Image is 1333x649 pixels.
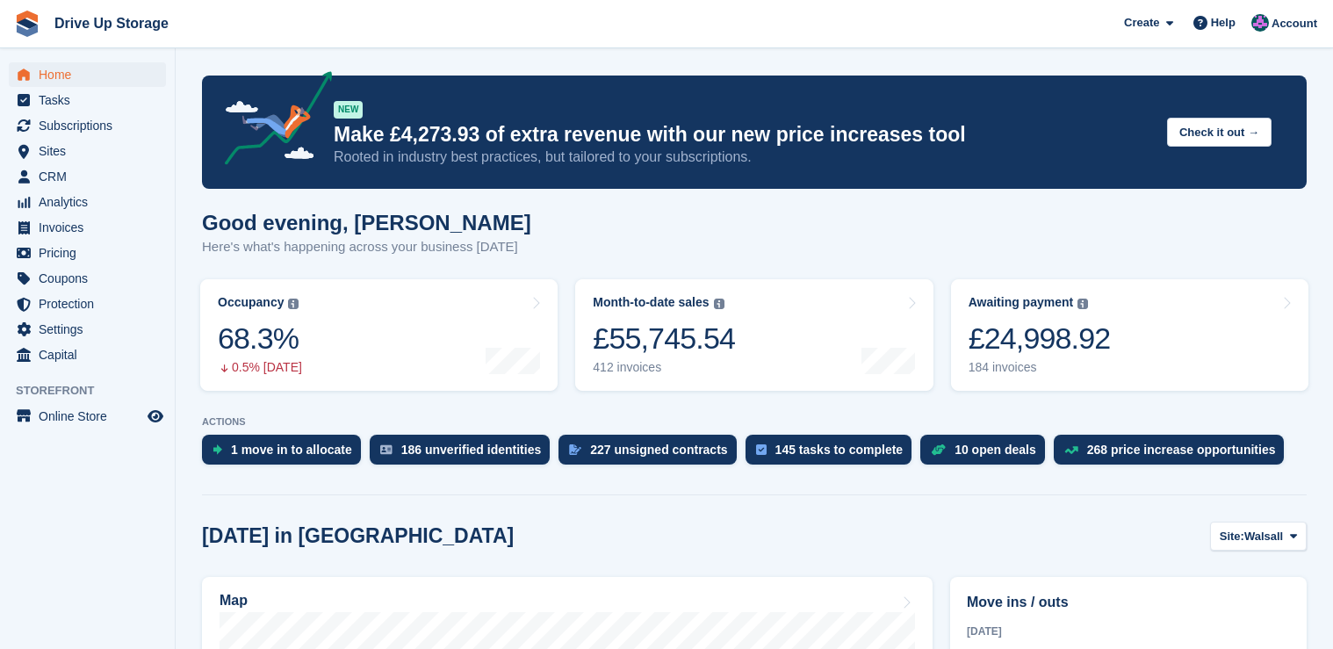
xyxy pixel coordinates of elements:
div: £24,998.92 [969,321,1111,357]
p: Make £4,273.93 of extra revenue with our new price increases tool [334,122,1153,148]
a: menu [9,88,166,112]
a: menu [9,62,166,87]
a: Month-to-date sales £55,745.54 412 invoices [575,279,933,391]
h2: [DATE] in [GEOGRAPHIC_DATA] [202,524,514,548]
div: 1 move in to allocate [231,443,352,457]
span: Sites [39,139,144,163]
img: stora-icon-8386f47178a22dfd0bd8f6a31ec36ba5ce8667c1dd55bd0f319d3a0aa187defe.svg [14,11,40,37]
a: menu [9,215,166,240]
a: Awaiting payment £24,998.92 184 invoices [951,279,1308,391]
button: Site: Walsall [1210,522,1307,551]
div: Month-to-date sales [593,295,709,310]
span: Pricing [39,241,144,265]
span: Home [39,62,144,87]
img: deal-1b604bf984904fb50ccaf53a9ad4b4a5d6e5aea283cecdc64d6e3604feb123c2.svg [931,443,946,456]
span: Settings [39,317,144,342]
div: [DATE] [967,624,1290,639]
a: 1 move in to allocate [202,435,370,473]
div: 0.5% [DATE] [218,360,302,375]
div: NEW [334,101,363,119]
img: Andy [1251,14,1269,32]
a: 10 open deals [920,435,1054,473]
h2: Move ins / outs [967,592,1290,613]
span: Protection [39,292,144,316]
img: verify_identity-adf6edd0f0f0b5bbfe63781bf79b02c33cf7c696d77639b501bdc392416b5a36.svg [380,444,393,455]
span: Capital [39,343,144,367]
a: menu [9,190,166,214]
h2: Map [220,593,248,609]
span: Coupons [39,266,144,291]
span: Walsall [1244,528,1283,545]
span: Site: [1220,528,1244,545]
a: menu [9,113,166,138]
img: icon-info-grey-7440780725fd019a000dd9b08b2336e03edf1995a4989e88bcd33f0948082b44.svg [288,299,299,309]
a: 145 tasks to complete [746,435,921,473]
img: task-75834270c22a3079a89374b754ae025e5fb1db73e45f91037f5363f120a921f8.svg [756,444,767,455]
div: 412 invoices [593,360,735,375]
div: 227 unsigned contracts [590,443,727,457]
a: Preview store [145,406,166,427]
div: 68.3% [218,321,302,357]
img: contract_signature_icon-13c848040528278c33f63329250d36e43548de30e8caae1d1a13099fd9432cc5.svg [569,444,581,455]
div: 145 tasks to complete [775,443,904,457]
p: Rooted in industry best practices, but tailored to your subscriptions. [334,148,1153,167]
img: move_ins_to_allocate_icon-fdf77a2bb77ea45bf5b3d319d69a93e2d87916cf1d5bf7949dd705db3b84f3ca.svg [213,444,222,455]
h1: Good evening, [PERSON_NAME] [202,211,531,234]
a: menu [9,317,166,342]
span: Account [1272,15,1317,32]
a: menu [9,292,166,316]
div: Occupancy [218,295,284,310]
a: menu [9,241,166,265]
a: menu [9,343,166,367]
span: Subscriptions [39,113,144,138]
span: Help [1211,14,1236,32]
a: 227 unsigned contracts [558,435,745,473]
a: Occupancy 68.3% 0.5% [DATE] [200,279,558,391]
span: Tasks [39,88,144,112]
img: price-adjustments-announcement-icon-8257ccfd72463d97f412b2fc003d46551f7dbcb40ab6d574587a9cd5c0d94... [210,71,333,171]
p: Here's what's happening across your business [DATE] [202,237,531,257]
p: ACTIONS [202,416,1307,428]
div: Awaiting payment [969,295,1074,310]
div: 268 price increase opportunities [1087,443,1276,457]
a: Drive Up Storage [47,9,176,38]
img: icon-info-grey-7440780725fd019a000dd9b08b2336e03edf1995a4989e88bcd33f0948082b44.svg [714,299,724,309]
span: Storefront [16,382,175,400]
div: 186 unverified identities [401,443,542,457]
img: icon-info-grey-7440780725fd019a000dd9b08b2336e03edf1995a4989e88bcd33f0948082b44.svg [1077,299,1088,309]
div: 184 invoices [969,360,1111,375]
div: 10 open deals [955,443,1036,457]
a: 268 price increase opportunities [1054,435,1293,473]
div: £55,745.54 [593,321,735,357]
a: menu [9,139,166,163]
a: menu [9,266,166,291]
span: Create [1124,14,1159,32]
button: Check it out → [1167,118,1272,147]
span: CRM [39,164,144,189]
span: Analytics [39,190,144,214]
a: 186 unverified identities [370,435,559,473]
img: price_increase_opportunities-93ffe204e8149a01c8c9dc8f82e8f89637d9d84a8eef4429ea346261dce0b2c0.svg [1064,446,1078,454]
a: menu [9,164,166,189]
span: Online Store [39,404,144,429]
span: Invoices [39,215,144,240]
a: menu [9,404,166,429]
